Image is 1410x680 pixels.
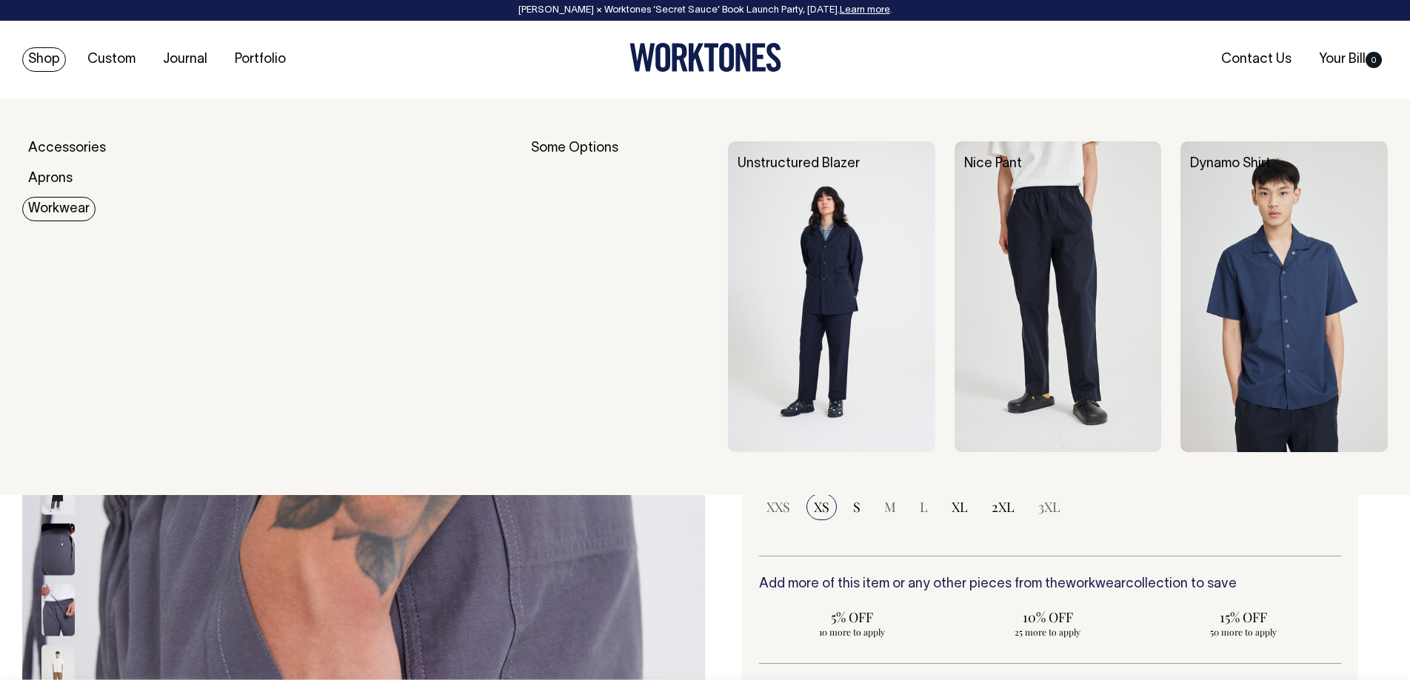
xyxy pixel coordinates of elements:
input: 3XL [1031,494,1068,520]
h6: Add more of this item or any other pieces from the collection to save [759,577,1341,592]
a: Nice Pant [964,158,1022,170]
span: S [853,498,861,516]
a: Portfolio [229,47,292,72]
input: XL [944,494,975,520]
input: S [846,494,868,520]
input: XXS [759,494,798,520]
a: Shop [22,47,66,72]
span: 2XL [992,498,1015,516]
img: Dynamo Shirt [1180,141,1388,451]
img: Nice Pant [955,141,1162,451]
input: XS [806,494,837,520]
span: M [884,498,896,516]
a: Accessories [22,136,112,161]
span: 50 more to apply [1157,626,1329,638]
a: Your Bill0 [1313,47,1388,72]
div: Some Options [531,141,709,451]
a: Contact Us [1215,47,1297,72]
img: Unstructured Blazer [728,141,935,451]
input: M [877,494,903,520]
a: workwear [1066,578,1126,590]
a: Journal [157,47,213,72]
span: 10% OFF [962,608,1134,626]
span: XXS [766,498,790,516]
a: Aprons [22,166,78,191]
a: Dynamo Shirt [1190,158,1271,170]
input: 10% OFF 25 more to apply [955,604,1141,642]
img: charcoal [41,585,75,636]
span: XS [814,498,829,516]
span: XL [952,498,968,516]
input: 2XL [984,494,1022,520]
span: L [920,498,928,516]
span: 25 more to apply [962,626,1134,638]
a: Workwear [22,197,96,221]
input: 5% OFF 10 more to apply [759,604,946,642]
a: Custom [81,47,141,72]
input: L [912,494,935,520]
a: Unstructured Blazer [738,158,860,170]
img: charcoal [41,524,75,576]
span: 5% OFF [766,608,938,626]
span: 10 more to apply [766,626,938,638]
span: 3XL [1038,498,1060,516]
a: Learn more [840,6,890,15]
input: 15% OFF 50 more to apply [1150,604,1337,642]
span: 0 [1366,52,1382,68]
div: [PERSON_NAME] × Worktones ‘Secret Sauce’ Book Launch Party, [DATE]. . [15,5,1395,16]
span: 15% OFF [1157,608,1329,626]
